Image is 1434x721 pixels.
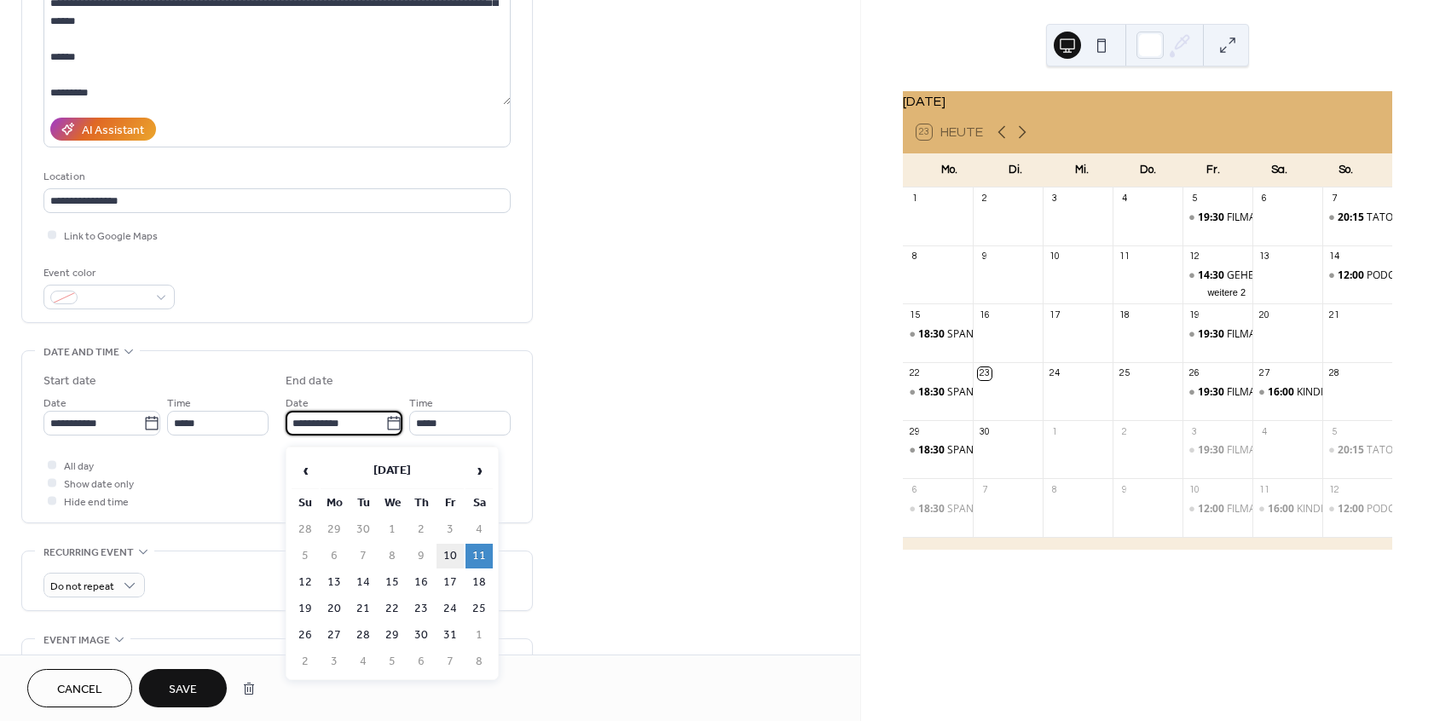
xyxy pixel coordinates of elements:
td: 3 [321,649,348,674]
div: 13 [1258,251,1270,263]
div: 15 [908,309,921,321]
td: 16 [408,570,435,595]
div: 19 [1188,309,1200,321]
div: FILMABEND: KUNDSCHAFTER DES FRIEDENS 2 [1182,502,1252,516]
span: Event image [43,632,110,649]
span: 19:30 [1198,385,1227,400]
div: Event color [43,264,171,282]
td: 23 [408,597,435,621]
span: Link to Google Maps [64,228,158,245]
span: 16:00 [1268,502,1297,516]
td: 14 [350,570,377,595]
td: 30 [408,623,435,648]
span: Recurring event [43,544,134,562]
td: 11 [465,544,493,568]
span: 12:00 [1338,268,1367,283]
td: 2 [292,649,319,674]
th: Th [408,491,435,516]
th: [DATE] [321,453,464,489]
div: 26 [1188,367,1200,380]
div: So. [1313,153,1379,187]
div: 5 [1188,193,1200,205]
div: 20 [1258,309,1270,321]
td: 7 [350,544,377,568]
button: AI Assistant [50,118,156,141]
div: 6 [908,483,921,496]
td: 5 [292,544,319,568]
div: Fr. [1181,153,1246,187]
td: 5 [379,649,406,674]
td: 29 [321,517,348,542]
div: 17 [1048,309,1061,321]
button: Save [139,669,227,707]
td: 8 [379,544,406,568]
td: 26 [292,623,319,648]
div: FILMABEND: WILDE MAUS [1182,327,1252,342]
div: 4 [1118,193,1130,205]
span: Show date only [64,476,134,493]
div: 1 [1048,425,1061,438]
span: 16:00 [1268,385,1297,400]
div: KINDERKINO [1297,502,1356,516]
td: 29 [379,623,406,648]
span: Date and time [43,343,119,361]
td: 17 [437,570,464,595]
div: 24 [1048,367,1061,380]
th: Mo [321,491,348,516]
div: FILMABEND: ES IST NUR EINE PHASE, HASE [1227,443,1433,458]
div: Start date [43,372,96,390]
span: 12:00 [1198,502,1227,516]
div: 7 [978,483,991,496]
td: 1 [465,623,493,648]
div: FILMABEND: WENN DER HERBST NAHT [1182,385,1252,400]
span: 18:30 [918,502,947,516]
td: 28 [350,623,377,648]
div: 3 [1188,425,1200,438]
span: All day [64,458,94,476]
div: 27 [1258,367,1270,380]
span: 19:30 [1198,443,1227,458]
div: Mi. [1049,153,1114,187]
td: 21 [350,597,377,621]
span: Do not repeat [50,577,114,597]
th: Tu [350,491,377,516]
td: 9 [408,544,435,568]
div: KINDERKINO [1252,502,1322,516]
span: 14:30 [1198,268,1227,283]
span: Time [409,395,433,412]
div: 3 [1048,193,1061,205]
div: 4 [1258,425,1270,438]
div: 12 [1327,483,1340,496]
div: 11 [1258,483,1270,496]
span: 12:00 [1338,502,1367,516]
div: GEHEISCHNISTAG: PAULETTE- EIN NEUER DEALER IST IN DER STADT [1182,268,1252,283]
div: 25 [1118,367,1130,380]
div: SPANISCH A1 AB LEKTION 1 [903,443,973,458]
div: PODCAST LIVE [1322,268,1392,283]
div: SPANISCH A1 AB LEKTION 1 [947,385,1080,400]
td: 6 [321,544,348,568]
td: 31 [437,623,464,648]
span: › [466,453,492,487]
div: 11 [1118,251,1130,263]
td: 30 [350,517,377,542]
div: KINDERKINO [1252,385,1322,400]
td: 12 [292,570,319,595]
td: 18 [465,570,493,595]
div: SPANISCH A1 AB LEKTION 1 [903,385,973,400]
div: 10 [1188,483,1200,496]
div: TATORT: GEMEINSAM SEHEN - GEMEINSAM ERMITTELN [1322,443,1392,458]
div: TATORT: GEMEINSAM SEHEN - GEMEINSAM ERMITTELN [1322,211,1392,225]
div: FILMABEND: WILDE MAUS [1227,327,1352,342]
td: 10 [437,544,464,568]
th: Sa [465,491,493,516]
td: 24 [437,597,464,621]
div: 23 [978,367,991,380]
a: Cancel [27,669,132,707]
div: SPANISCH A1 AB LEKTION 1 [903,327,973,342]
div: Location [43,168,507,186]
span: Time [167,395,191,412]
div: 12 [1188,251,1200,263]
td: 2 [408,517,435,542]
td: 8 [465,649,493,674]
